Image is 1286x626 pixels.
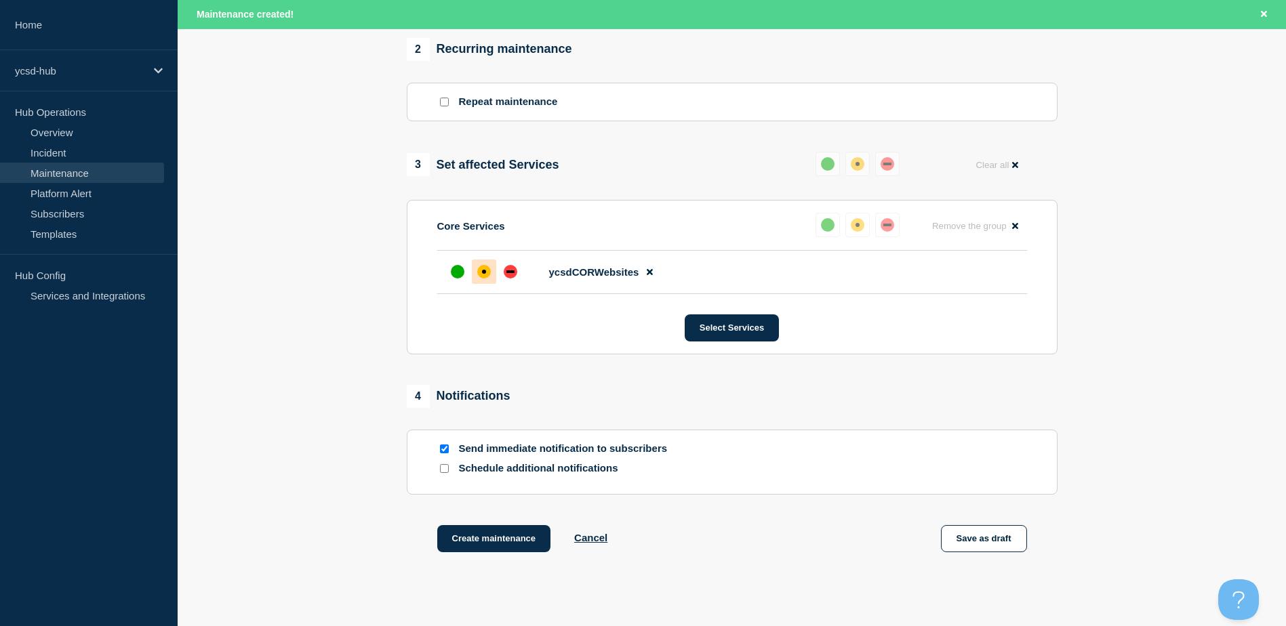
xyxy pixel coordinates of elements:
span: ycsdCORWebsites [549,266,639,278]
button: affected [845,152,870,176]
div: Set affected Services [407,153,559,176]
div: Recurring maintenance [407,38,572,61]
p: Send immediate notification to subscribers [459,442,676,455]
button: Close banner [1255,7,1272,22]
div: affected [851,157,864,171]
input: Repeat maintenance [440,98,449,106]
span: Remove the group [932,221,1007,231]
span: 4 [407,385,430,408]
button: up [816,213,840,237]
button: up [816,152,840,176]
p: Schedule additional notifications [459,462,676,475]
div: down [881,218,894,232]
p: Repeat maintenance [459,96,558,108]
div: affected [477,265,491,278]
span: 2 [407,38,430,61]
button: down [875,152,900,176]
div: up [821,157,835,171]
button: down [875,213,900,237]
p: Core Services [437,220,505,232]
span: Maintenance created! [197,9,294,20]
button: affected [845,213,870,237]
button: Cancel [574,532,607,543]
iframe: Help Scout Beacon - Open [1218,579,1259,620]
span: 3 [407,153,430,176]
div: down [504,265,517,278]
div: up [451,265,464,278]
button: Save as draft [941,525,1027,552]
p: ycsd-hub [15,65,145,77]
input: Schedule additional notifications [440,464,449,473]
button: Create maintenance [437,525,551,552]
div: Notifications [407,385,510,408]
button: Clear all [967,152,1026,178]
div: up [821,218,835,232]
div: affected [851,218,864,232]
button: Remove the group [924,213,1027,239]
button: Select Services [685,314,779,341]
input: Send immediate notification to subscribers [440,444,449,453]
div: down [881,157,894,171]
